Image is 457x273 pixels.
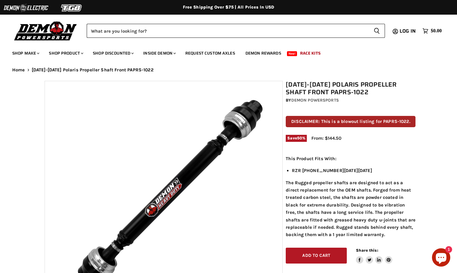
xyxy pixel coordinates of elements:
[139,47,180,59] a: Inside Demon
[431,28,442,34] span: $0.00
[286,155,415,162] p: This Product Fits With:
[8,45,440,59] ul: Main menu
[286,248,347,264] button: Add to cart
[181,47,240,59] a: Request Custom Axles
[297,136,302,140] span: 50
[291,98,339,103] a: Demon Powersports
[87,24,369,38] input: Search
[287,51,297,56] span: New!
[356,248,378,253] span: Share this:
[302,253,330,258] span: Add to cart
[400,27,416,35] span: Log in
[430,248,452,268] inbox-online-store-chat: Shopify online store chat
[49,2,95,14] img: TGB Logo 2
[296,47,325,59] a: Race Kits
[3,2,49,14] img: Demon Electric Logo 2
[12,20,79,41] img: Demon Powersports
[369,24,385,38] button: Search
[88,47,137,59] a: Shop Discounted
[311,135,341,141] span: From: $144.50
[356,248,392,264] aside: Share this:
[286,81,415,96] h1: [DATE]-[DATE] Polaris Propeller Shaft Front PAPRS-1022
[419,27,445,35] a: $0.00
[286,97,415,104] div: by
[241,47,286,59] a: Demon Rewards
[286,135,307,142] span: Save %
[397,28,419,34] a: Log in
[286,116,415,127] p: DISCLAIMER: This is a blowout listing for PAPRS-1022.
[32,67,154,73] span: [DATE]-[DATE] Polaris Propeller Shaft Front PAPRS-1022
[292,167,415,174] li: RZR [PHONE_NUMBER][DATE][DATE]
[286,155,415,239] div: The Rugged propeller shafts are designed to act as a direct replacement for the OEM shafts. Forge...
[87,24,385,38] form: Product
[8,47,43,59] a: Shop Make
[44,47,87,59] a: Shop Product
[12,67,25,73] a: Home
